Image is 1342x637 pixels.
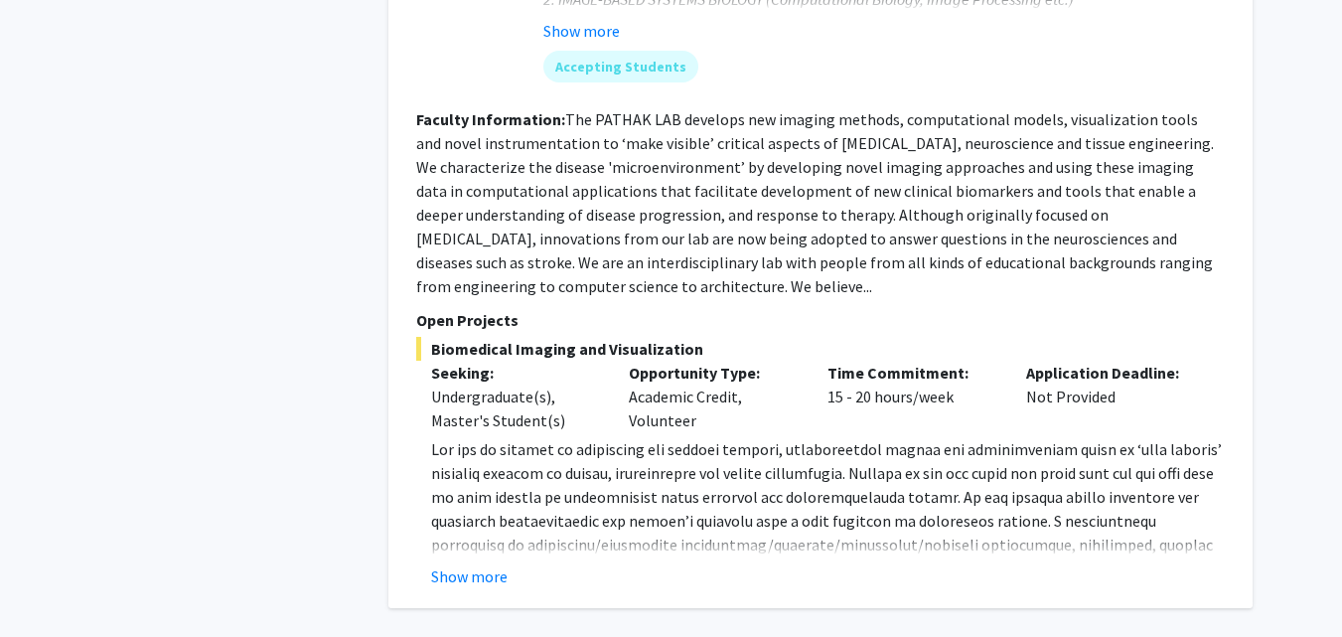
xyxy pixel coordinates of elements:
[813,361,1011,432] div: 15 - 20 hours/week
[416,109,1214,296] fg-read-more: The PATHAK LAB develops new imaging methods, computational models, visualization tools and novel ...
[827,361,996,385] p: Time Commitment:
[431,361,600,385] p: Seeking:
[431,385,600,432] div: Undergraduate(s), Master's Student(s)
[629,361,798,385] p: Opportunity Type:
[416,337,1225,361] span: Biomedical Imaging and Visualization
[416,308,1225,332] p: Open Projects
[1026,361,1195,385] p: Application Deadline:
[416,109,565,129] b: Faculty Information:
[614,361,813,432] div: Academic Credit, Volunteer
[543,51,698,82] mat-chip: Accepting Students
[543,19,620,43] button: Show more
[431,564,508,588] button: Show more
[1011,361,1210,432] div: Not Provided
[15,548,84,622] iframe: Chat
